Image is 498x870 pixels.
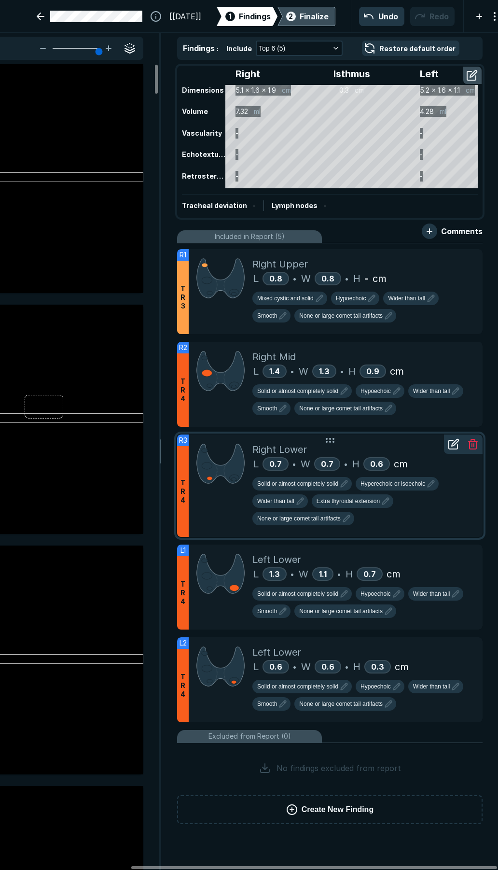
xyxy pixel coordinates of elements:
[196,645,245,688] img: 3wtDbYAAAAGSURBVAMALsby9hH5jYcAAAAASUVORK5CYII=
[257,607,277,616] span: Smooth
[257,479,338,488] span: Solid or almost completely solid
[269,366,280,376] span: 1.4
[269,274,282,283] span: 0.8
[340,365,344,377] span: •
[259,43,285,54] span: Top 6 (5)
[257,514,341,523] span: None or large comet tail artifacts
[196,552,245,595] img: 3L4rVoAAAAGSURBVAMAeuA79nNuQycAAAAASUVORK5CYII=
[257,700,277,708] span: Smooth
[196,442,245,485] img: +F2UIDAAAABklEQVQDAKYN+vZsN+D6AAAAAElFTkSuQmCC
[182,201,247,210] span: Tracheal deviation
[413,387,450,395] span: Wider than tall
[317,497,380,505] span: Extra thyroidal extension
[373,271,387,286] span: cm
[363,569,376,579] span: 0.7
[180,580,185,606] span: T R 4
[177,342,483,427] div: R2TR4Right MidL1.4•W1.3•H0.9cm
[387,567,401,581] span: cm
[292,458,296,470] span: •
[272,201,318,210] span: Lymph nodes
[293,273,296,284] span: •
[371,662,384,672] span: 0.3
[362,41,459,56] button: Restore default order
[346,567,353,581] span: H
[253,201,256,210] span: -
[177,637,483,722] div: L2TR4Left LowerL0.6•W0.6•H0.3cm
[413,589,450,598] span: Wider than tall
[277,762,401,774] span: No findings excluded from report
[410,7,455,26] button: Redo
[226,43,252,54] span: Include
[215,231,285,242] span: Included in Report (5)
[366,366,379,376] span: 0.9
[360,682,391,691] span: Hypoechoic
[177,249,483,334] li: R1TR3Right UpperL0.8•W0.8•H-cm
[301,457,310,471] span: W
[301,271,311,286] span: W
[257,682,338,691] span: Solid or almost completely solid
[345,273,348,284] span: •
[177,435,483,537] li: R3TR4Right LowerL0.7•W0.7•H0.6cm
[196,257,245,300] img: oLyAAAAABJRU5ErkJggg==
[364,271,369,286] span: -
[257,294,314,303] span: Mixed cystic and solid
[252,645,301,660] span: Left Lower
[252,350,296,364] span: Right Mid
[299,567,308,581] span: W
[229,11,232,21] span: 1
[179,435,187,446] span: R3
[337,568,341,580] span: •
[179,342,187,353] span: R2
[177,730,483,789] li: Excluded from Report (0)No findings excluded from report
[257,497,294,505] span: Wider than tall
[269,459,282,469] span: 0.7
[344,458,347,470] span: •
[253,271,259,286] span: L
[269,569,280,579] span: 1.3
[252,257,308,271] span: Right Upper
[321,459,333,469] span: 0.7
[299,364,308,379] span: W
[289,11,293,21] span: 2
[336,294,366,303] span: Hypoechoic
[180,673,185,699] span: T R 4
[180,545,186,556] span: L1
[299,700,383,708] span: None or large comet tail artifacts
[177,545,483,630] li: L1TR4Left LowerL1.3•W1.1•H0.7cm
[359,7,404,26] button: Undo
[257,589,338,598] span: Solid or almost completely solid
[360,387,391,395] span: Hypoechoic
[360,479,425,488] span: Hyperechoic or isoechoic
[302,804,373,815] span: Create New Finding
[352,457,360,471] span: H
[319,366,330,376] span: 1.3
[253,457,259,471] span: L
[217,44,219,53] span: :
[180,284,185,310] span: T R 3
[253,364,259,379] span: L
[360,589,391,598] span: Hypoechoic
[395,660,409,674] span: cm
[257,311,277,320] span: Smooth
[388,294,425,303] span: Wider than tall
[299,607,383,616] span: None or large comet tail artifacts
[15,6,23,27] a: See-Mode Logo
[252,442,307,457] span: Right Lower
[353,271,360,286] span: H
[299,311,383,320] span: None or large comet tail artifacts
[293,661,296,673] span: •
[183,43,215,53] span: Findings
[257,387,338,395] span: Solid or almost completely solid
[441,225,483,237] span: Comments
[208,731,291,742] span: Excluded from Report (0)
[301,660,311,674] span: W
[269,662,282,672] span: 0.6
[345,661,348,673] span: •
[319,569,327,579] span: 1.1
[390,364,404,379] span: cm
[253,567,259,581] span: L
[290,568,294,580] span: •
[370,459,383,469] span: 0.6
